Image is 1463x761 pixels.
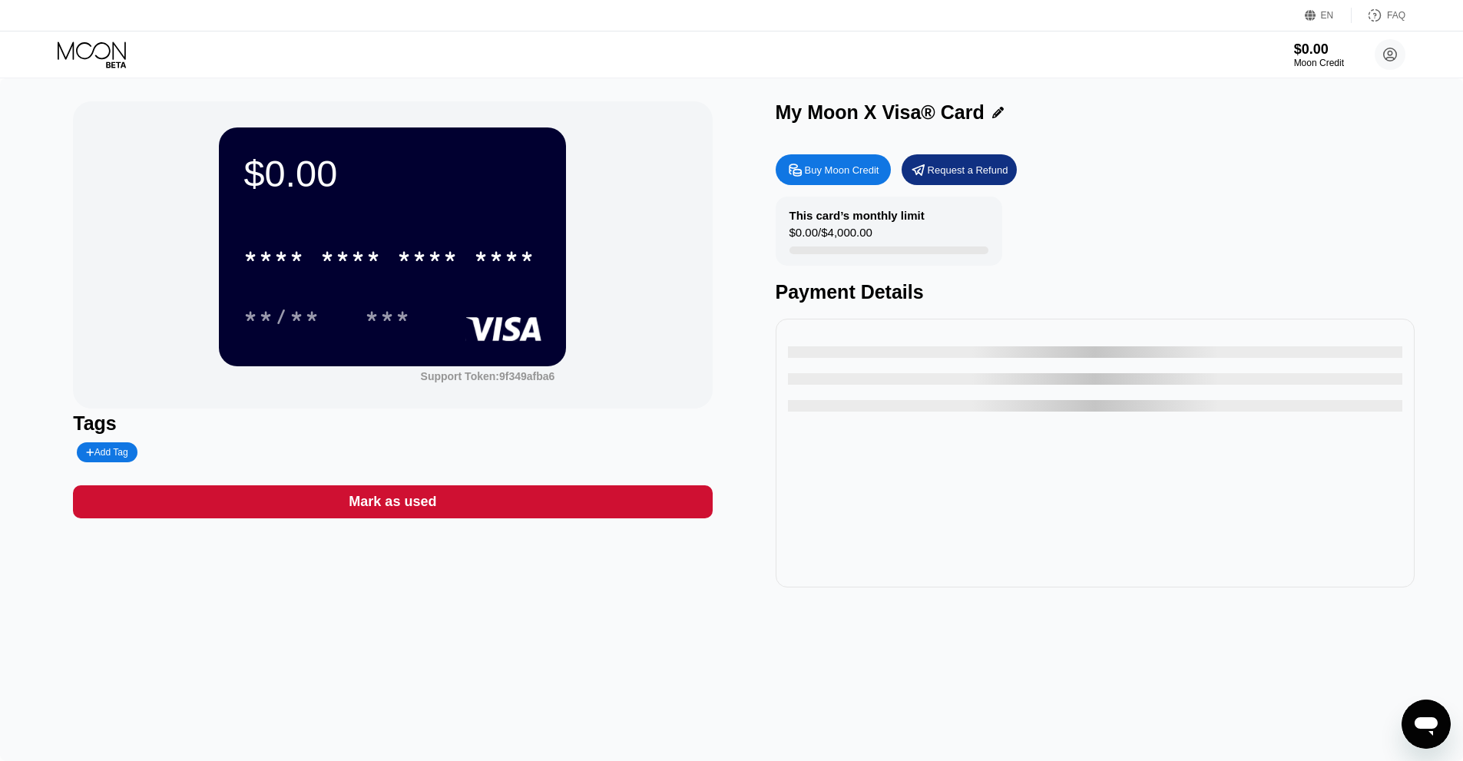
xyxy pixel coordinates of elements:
div: Request a Refund [928,164,1008,177]
div: Moon Credit [1294,58,1344,68]
div: EN [1305,8,1352,23]
div: Request a Refund [902,154,1017,185]
div: $0.00Moon Credit [1294,41,1344,68]
div: Support Token: 9f349afba6 [421,370,555,382]
div: Mark as used [73,485,712,518]
div: Payment Details [776,281,1415,303]
div: This card’s monthly limit [789,209,925,222]
div: Buy Moon Credit [776,154,891,185]
div: Add Tag [77,442,137,462]
div: EN [1321,10,1334,21]
div: $0.00 / $4,000.00 [789,226,872,246]
iframe: Кнопка запуска окна обмена сообщениями [1402,700,1451,749]
div: FAQ [1387,10,1405,21]
div: Buy Moon Credit [805,164,879,177]
div: $0.00 [243,152,541,195]
div: Add Tag [86,447,127,458]
div: FAQ [1352,8,1405,23]
div: Tags [73,412,712,435]
div: My Moon X Visa® Card [776,101,985,124]
div: Support Token:9f349afba6 [421,370,555,382]
div: $0.00 [1294,41,1344,58]
div: Mark as used [349,493,436,511]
